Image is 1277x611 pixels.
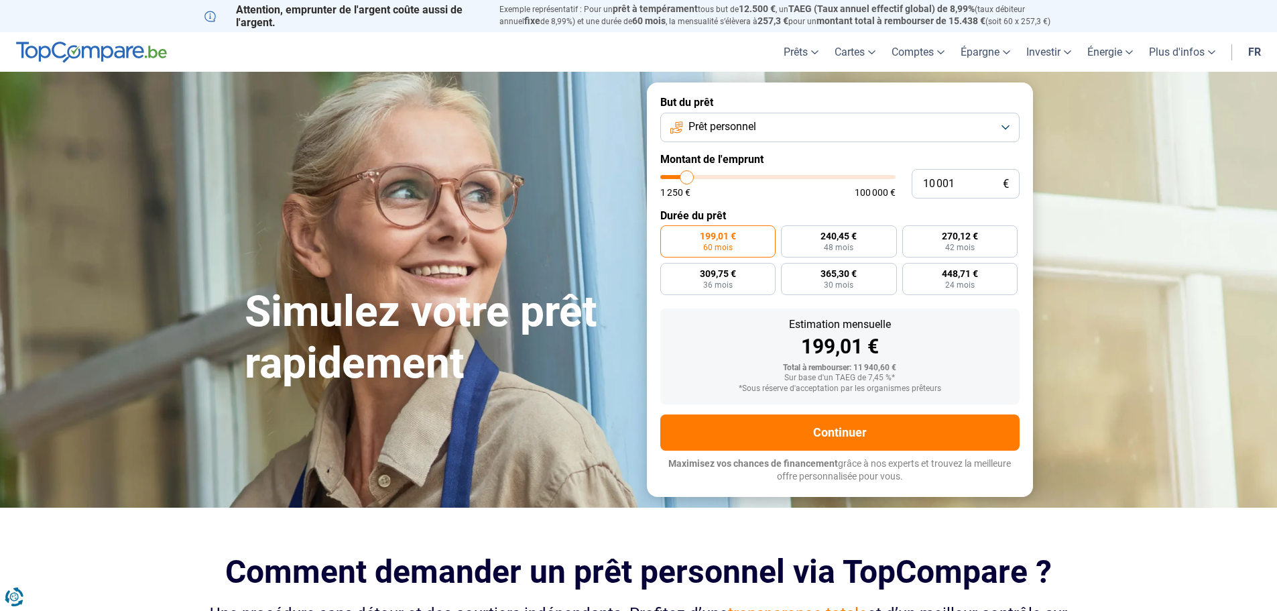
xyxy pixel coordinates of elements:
[671,384,1009,394] div: *Sous réserve d'acceptation par les organismes prêteurs
[660,414,1020,451] button: Continuer
[204,553,1073,590] h2: Comment demander un prêt personnel via TopCompare ?
[757,15,788,26] span: 257,3 €
[660,153,1020,166] label: Montant de l'emprunt
[739,3,776,14] span: 12.500 €
[776,32,827,72] a: Prêts
[660,113,1020,142] button: Prêt personnel
[827,32,884,72] a: Cartes
[671,374,1009,383] div: Sur base d'un TAEG de 7,45 %*
[945,281,975,289] span: 24 mois
[671,319,1009,330] div: Estimation mensuelle
[824,243,853,252] span: 48 mois
[703,281,733,289] span: 36 mois
[660,457,1020,484] p: grâce à nos experts et trouvez la meilleure offre personnalisée pour vous.
[660,209,1020,222] label: Durée du prêt
[703,243,733,252] span: 60 mois
[668,458,838,469] span: Maximisez vos chances de financement
[1079,32,1141,72] a: Énergie
[945,243,975,252] span: 42 mois
[820,269,857,278] span: 365,30 €
[660,188,690,197] span: 1 250 €
[788,3,975,14] span: TAEG (Taux annuel effectif global) de 8,99%
[820,231,857,241] span: 240,45 €
[1003,178,1009,190] span: €
[1141,32,1223,72] a: Plus d'infos
[953,32,1018,72] a: Épargne
[671,364,1009,373] div: Total à rembourser: 11 940,60 €
[824,281,853,289] span: 30 mois
[204,3,483,29] p: Attention, emprunter de l'argent coûte aussi de l'argent.
[613,3,698,14] span: prêt à tempérament
[942,269,978,278] span: 448,71 €
[855,188,896,197] span: 100 000 €
[1240,32,1269,72] a: fr
[632,15,666,26] span: 60 mois
[942,231,978,241] span: 270,12 €
[499,3,1073,27] p: Exemple représentatif : Pour un tous but de , un (taux débiteur annuel de 8,99%) et une durée de ...
[700,269,736,278] span: 309,75 €
[816,15,985,26] span: montant total à rembourser de 15.438 €
[660,96,1020,109] label: But du prêt
[884,32,953,72] a: Comptes
[671,337,1009,357] div: 199,01 €
[700,231,736,241] span: 199,01 €
[1018,32,1079,72] a: Investir
[688,119,756,134] span: Prêt personnel
[16,42,167,63] img: TopCompare
[245,286,631,390] h1: Simulez votre prêt rapidement
[524,15,540,26] span: fixe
